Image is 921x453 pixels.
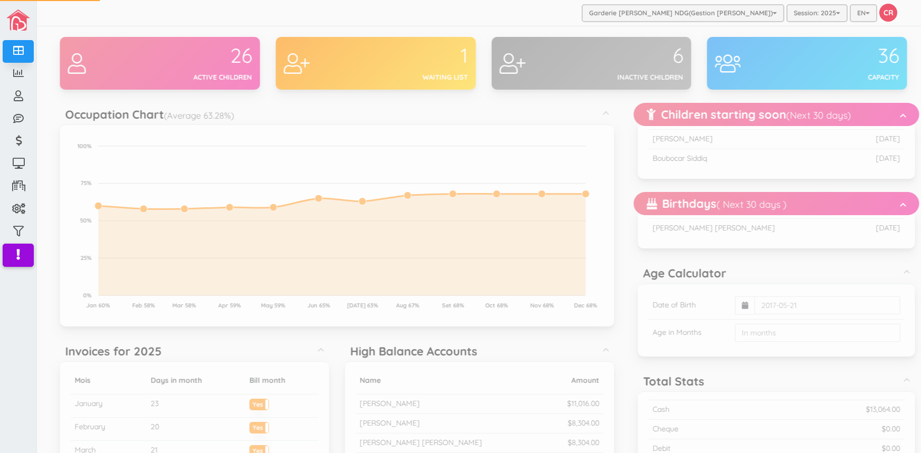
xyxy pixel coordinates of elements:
[371,72,463,82] div: Waiting list
[66,394,142,418] td: January
[481,302,504,309] tspan: Oct 68%
[587,45,679,67] div: 6
[644,219,849,238] td: [PERSON_NAME] [PERSON_NAME]
[73,142,87,150] tspan: 100%
[6,9,30,31] img: image
[61,108,230,121] h5: Occupation Chart
[644,292,726,320] td: Date of Birth
[355,418,415,428] small: [PERSON_NAME]
[587,72,679,82] div: Inactive children
[155,45,247,67] div: 26
[817,130,900,149] td: [DATE]
[257,302,281,309] tspan: May 59%
[61,345,157,358] h5: Invoices for 2025
[245,377,310,384] h5: Bill month
[392,302,415,309] tspan: Aug 67%
[569,302,593,309] tspan: Dec 68%
[750,296,896,314] input: 2017-05-21
[817,149,900,168] td: [DATE]
[79,292,87,299] tspan: 0%
[355,438,478,447] small: [PERSON_NAME] [PERSON_NAME]
[128,302,150,309] tspan: Feb 58%
[782,109,847,121] small: (Next 30 days)
[355,399,415,408] small: [PERSON_NAME]
[245,399,264,407] label: Yes
[343,302,374,309] tspan: [DATE] 63%
[70,377,138,384] h5: Mois
[644,319,726,346] td: Age in Months
[75,217,87,224] tspan: 50%
[642,197,782,210] h5: Birthdays
[142,394,241,418] td: 23
[76,254,87,262] tspan: 25%
[168,302,192,309] tspan: Mar 58%
[146,377,236,384] h5: Days in month
[644,130,817,149] td: [PERSON_NAME]
[639,267,722,279] h5: Age Calculator
[803,72,895,82] div: Capacity
[766,419,900,439] td: $0.00
[371,45,463,67] div: 1
[76,180,87,187] tspan: 75%
[214,302,236,309] tspan: Apr 59%
[642,108,847,121] h5: Children starting soon
[545,377,595,384] h5: Amount
[639,375,700,388] h5: Total Stats
[155,72,247,82] div: Active children
[644,419,766,439] td: Cheque
[438,302,460,309] tspan: Set 68%
[66,418,142,441] td: February
[563,399,595,408] small: $11,016.00
[644,149,817,168] td: Boubocar Siddiq
[803,45,895,67] div: 36
[563,438,595,447] small: $8,304.00
[563,418,595,428] small: $8,304.00
[303,302,326,309] tspan: Jun 65%
[849,219,900,238] td: [DATE]
[82,302,106,309] tspan: Jan 60%
[644,400,766,419] td: Cash
[730,324,896,342] input: In months
[712,198,782,210] small: ( Next 30 days )
[245,422,264,430] label: Yes
[346,345,473,358] h5: High Balance Accounts
[355,377,536,384] h5: Name
[526,302,549,309] tspan: Nov 68%
[142,418,241,441] td: 20
[766,400,900,419] td: $13,064.00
